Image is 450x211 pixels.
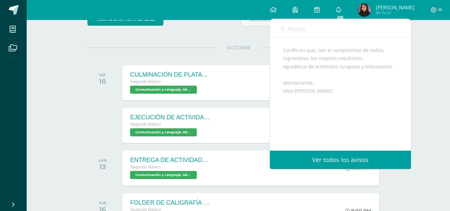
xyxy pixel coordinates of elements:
[130,114,210,121] div: EJECUCIÓN DE ACTIVIDADES DE PLATAFORMA [PERSON_NAME]
[130,79,161,84] span: Segundo Básico
[130,128,197,136] span: Comunicación y Lenguaje, Idioma Español 'C'
[130,199,210,206] div: FOLDER DE CALIGRAFÍA COMPLETO
[216,45,261,51] span: OCTUBRE
[99,201,106,205] div: JUE
[99,73,106,77] div: VIE
[130,171,197,179] span: Comunicación y Lenguaje, Idioma Español 'C'
[99,77,106,85] div: 10
[130,71,210,78] div: CULMINACIÓN DE PLATAFORMA PROGRENTIS
[130,165,161,169] span: Segundo Básico
[270,151,411,169] a: Ver todos los avisos
[288,25,306,33] span: Avisos
[130,157,210,164] div: ENTREGA DE ACTIVIDADES DEL LIBRO DE LENGUAJE
[98,158,107,163] div: LUN
[376,4,414,11] span: [PERSON_NAME]
[98,163,107,171] div: 13
[130,122,161,127] span: Segundo Básico
[376,10,414,16] span: Mi Perfil
[358,3,371,17] img: 61f1a7443a3064b542eeddb9620aa586.png
[130,86,197,94] span: Comunicación y Lenguaje, Idioma Español 'C'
